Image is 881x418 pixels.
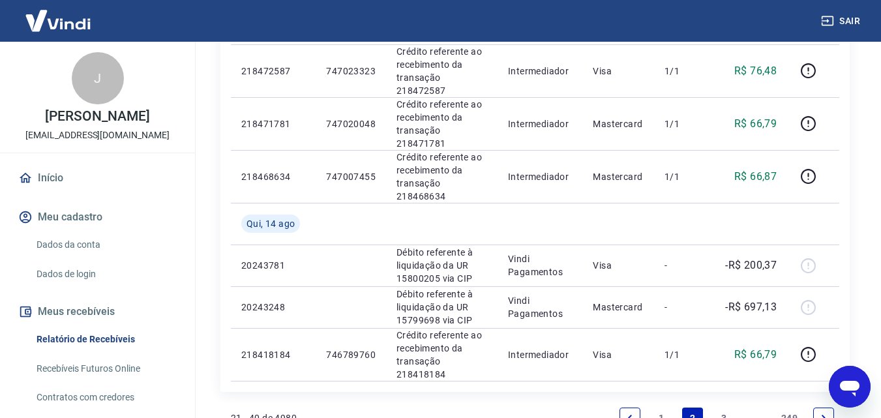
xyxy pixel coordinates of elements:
p: Vindi Pagamentos [508,252,572,278]
a: Contratos com credores [31,384,179,411]
p: Crédito referente ao recebimento da transação 218418184 [396,329,487,381]
p: R$ 66,79 [734,347,777,363]
a: Dados da conta [31,231,179,258]
span: Qui, 14 ago [246,217,295,230]
p: Intermediador [508,117,572,130]
p: Intermediador [508,65,572,78]
p: 1/1 [664,117,703,130]
p: 1/1 [664,170,703,183]
p: Crédito referente ao recebimento da transação 218472587 [396,45,487,97]
p: Crédito referente ao recebimento da transação 218471781 [396,98,487,150]
a: Dados de login [31,261,179,288]
p: 20243248 [241,301,305,314]
p: -R$ 200,37 [725,258,777,273]
p: [PERSON_NAME] [45,110,149,123]
p: Vindi Pagamentos [508,294,572,320]
p: 1/1 [664,348,703,361]
button: Sair [818,9,865,33]
p: [EMAIL_ADDRESS][DOMAIN_NAME] [25,128,170,142]
p: Débito referente à liquidação da UR 15799698 via CIP [396,288,487,327]
p: R$ 66,87 [734,169,777,185]
p: Mastercard [593,117,644,130]
p: - [664,259,703,272]
button: Meu cadastro [16,203,179,231]
p: 218418184 [241,348,305,361]
p: -R$ 697,13 [725,299,777,315]
p: Visa [593,65,644,78]
img: Vindi [16,1,100,40]
p: 747020048 [326,117,376,130]
p: R$ 66,79 [734,116,777,132]
p: Mastercard [593,170,644,183]
a: Relatório de Recebíveis [31,326,179,353]
button: Meus recebíveis [16,297,179,326]
p: Intermediador [508,170,572,183]
p: - [664,301,703,314]
p: Débito referente à liquidação da UR 15800205 via CIP [396,246,487,285]
p: 218471781 [241,117,305,130]
p: 747007455 [326,170,376,183]
p: R$ 76,48 [734,63,777,79]
iframe: Botão para abrir a janela de mensagens [829,366,871,408]
p: Mastercard [593,301,644,314]
p: 1/1 [664,65,703,78]
p: 218472587 [241,65,305,78]
p: 218468634 [241,170,305,183]
p: 747023323 [326,65,376,78]
p: 20243781 [241,259,305,272]
p: Intermediador [508,348,572,361]
a: Recebíveis Futuros Online [31,355,179,382]
p: 746789760 [326,348,376,361]
a: Início [16,164,179,192]
p: Visa [593,259,644,272]
p: Visa [593,348,644,361]
p: Crédito referente ao recebimento da transação 218468634 [396,151,487,203]
div: J [72,52,124,104]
